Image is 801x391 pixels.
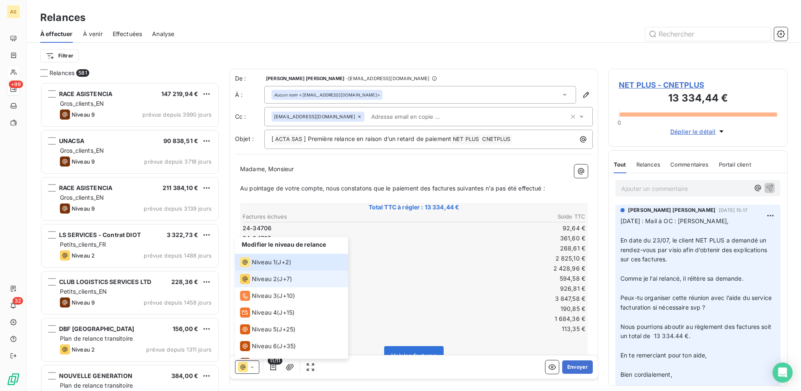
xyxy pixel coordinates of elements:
[72,111,95,118] span: Niveau 9
[719,161,751,168] span: Portail client
[346,76,429,81] span: - [EMAIL_ADDRESS][DOMAIN_NAME]
[271,135,274,142] span: [
[414,274,586,283] td: 594,58 €
[414,264,586,273] td: 2 428,96 €
[60,147,104,154] span: Gros_clients_EN
[274,92,297,98] em: Aucun nom
[252,342,277,350] span: Niveau 6
[76,69,89,77] span: 581
[252,308,277,317] span: Niveau 4
[72,299,95,306] span: Niveau 9
[773,362,793,383] div: Open Intercom Messenger
[40,49,79,63] button: Filtrer
[72,158,95,165] span: Niveau 9
[304,135,451,142] span: ] Première relance en raison d’un retard de paiement
[620,371,672,378] span: Bien cordialement,
[9,81,23,88] span: +99
[113,30,142,38] span: Effectuées
[668,127,729,136] button: Déplier le détail
[414,304,586,313] td: 190,85 €
[142,111,212,118] span: prévue depuis 3990 jours
[274,114,355,119] span: [EMAIL_ADDRESS][DOMAIN_NAME]
[614,161,626,168] span: Tout
[279,342,296,350] span: J+35 )
[60,288,107,295] span: Petits_clients_EN
[242,241,326,248] span: Modifier le niveau de relance
[240,257,291,267] div: (
[274,135,303,144] span: ACTA SAS
[171,278,198,285] span: 228,36 €
[173,325,198,332] span: 156,00 €
[144,252,212,259] span: prévue depuis 1488 jours
[414,314,586,323] td: 1 684,36 €
[636,161,660,168] span: Relances
[243,234,271,242] span: 24-34705
[414,284,586,293] td: 926,81 €
[240,324,295,334] div: (
[620,323,773,340] span: Nous pourrions aboutir au règlement des factures soit un total de 13 334.44 €.
[49,69,75,77] span: Relances
[252,258,276,266] span: Niveau 1
[59,278,151,285] span: CLUB LOGISTICS SERVICES LTD
[452,135,480,144] span: NET PLUS
[645,27,771,41] input: Rechercher
[240,308,295,318] div: (
[59,325,134,332] span: DBF [GEOGRAPHIC_DATA]
[268,357,282,365] span: 11/11
[240,274,292,284] div: (
[620,217,729,224] span: [DATE] : Mail à OC : [PERSON_NAME],
[241,203,587,211] span: Total TTC à régler : 13 334,44 €
[163,184,198,191] span: 211 384,10 €
[279,308,295,317] span: J+15 )
[40,30,73,38] span: À effectuer
[60,241,106,248] span: Petits_clients_FR
[7,373,20,386] img: Logo LeanPay
[252,292,277,300] span: Niveau 3
[235,112,264,121] label: Cc :
[620,294,773,311] span: Peux-tu organiser cette réunion avec l’aide du service facturation si nécessaire svp ?
[618,119,621,126] span: 0
[481,135,512,144] span: CNETPLUS
[278,258,291,266] span: J+2 )
[391,352,437,359] span: Voir les factures
[414,324,586,334] td: 113,35 €
[274,92,380,98] div: <[EMAIL_ADDRESS][DOMAIN_NAME]>
[670,161,709,168] span: Commentaires
[235,74,264,83] span: De :
[619,79,777,91] span: NET PLUS - CNETPLUS
[83,30,103,38] span: À venir
[368,110,465,123] input: Adresse email en copie ...
[163,137,198,144] span: 90 838,51 €
[40,82,220,391] div: grid
[240,165,294,172] span: Madame, Monsieur
[60,100,104,107] span: Gros_clients_EN
[171,372,198,379] span: 384,00 €
[240,185,545,192] span: Au pointage de votre compte, nous constatons que le paiement des factures suivantes n'a pas été e...
[414,244,586,253] td: 268,61 €
[72,252,95,259] span: Niveau 2
[240,341,296,351] div: (
[562,360,593,374] button: Envoyer
[414,234,586,243] td: 361,60 €
[59,372,132,379] span: NOUVELLE GENERATION
[628,206,716,214] span: [PERSON_NAME] [PERSON_NAME]
[59,231,141,238] span: LS SERVICES - Contrat DIOT
[620,275,744,282] span: Comme je l’ai relancé, il réitère sa demande.
[620,352,707,359] span: En te remerciant pour ton aide,
[620,237,769,263] span: En date du 23/07, le client NET PLUS a demandé un rendez-vous par visio afin d’obtenir des explic...
[240,291,295,301] div: (
[279,325,295,334] span: J+25 )
[279,292,295,300] span: J+10 )
[252,275,277,283] span: Niveau 2
[144,299,212,306] span: prévue depuis 1458 jours
[59,90,112,97] span: RACE ASISTENCIA
[72,346,95,353] span: Niveau 2
[144,205,212,212] span: prévue depuis 3139 jours
[13,297,23,305] span: 32
[240,358,295,368] div: (
[146,346,212,353] span: prévue depuis 1311 jours
[72,205,95,212] span: Niveau 9
[60,194,104,201] span: Gros_clients_EN
[414,294,586,303] td: 3 847,58 €
[279,275,292,283] span: J+7 )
